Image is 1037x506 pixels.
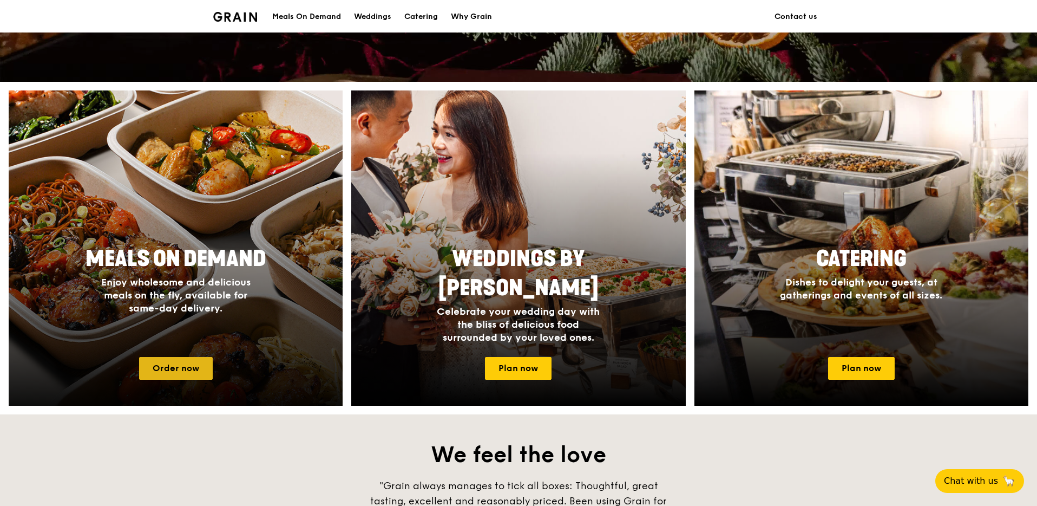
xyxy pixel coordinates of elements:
span: Meals On Demand [86,246,266,272]
a: Contact us [768,1,824,33]
span: 🦙 [1002,475,1015,488]
a: Catering [398,1,444,33]
a: Order now [139,357,213,380]
span: Celebrate your wedding day with the bliss of delicious food surrounded by your loved ones. [437,306,600,343]
a: Plan now [485,357,552,380]
img: weddings-card.4f3003b8.jpg [351,90,685,406]
div: Catering [404,1,438,33]
div: Meals On Demand [272,1,341,33]
span: Chat with us [944,475,998,488]
button: Chat with us🦙 [935,469,1024,493]
a: Why Grain [444,1,498,33]
a: Plan now [828,357,895,380]
span: Weddings by [PERSON_NAME] [438,246,599,301]
span: Catering [816,246,907,272]
div: Weddings [354,1,391,33]
a: Weddings by [PERSON_NAME]Celebrate your wedding day with the bliss of delicious food surrounded b... [351,90,685,406]
img: Grain [213,12,257,22]
img: catering-card.e1cfaf3e.jpg [694,90,1028,406]
a: CateringDishes to delight your guests, at gatherings and events of all sizes.Plan now [694,90,1028,406]
span: Enjoy wholesome and delicious meals on the fly, available for same-day delivery. [101,276,251,314]
div: Why Grain [451,1,492,33]
span: Dishes to delight your guests, at gatherings and events of all sizes. [780,276,942,301]
a: Meals On DemandEnjoy wholesome and delicious meals on the fly, available for same-day delivery.Or... [9,90,343,406]
a: Weddings [347,1,398,33]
